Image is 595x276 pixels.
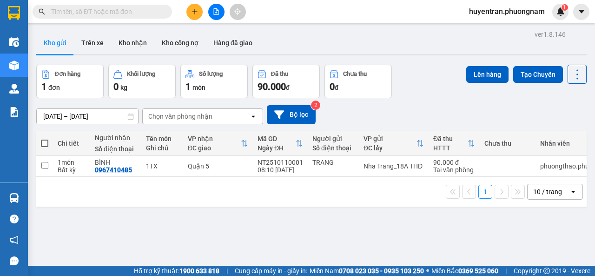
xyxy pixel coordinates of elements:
[146,144,178,152] div: Ghi chú
[267,105,316,124] button: Bộ lọc
[148,112,212,121] div: Chọn văn phòng nhận
[10,236,19,244] span: notification
[484,140,531,147] div: Chưa thu
[359,131,429,156] th: Toggle SortBy
[180,65,248,98] button: Số lượng1món
[562,4,568,11] sup: 1
[146,162,178,170] div: 1TX
[458,267,498,275] strong: 0369 525 060
[258,159,303,166] div: NT2510110001
[58,140,86,147] div: Chi tiết
[183,131,253,156] th: Toggle SortBy
[51,7,161,17] input: Tìm tên, số ĐT hoặc mã đơn
[426,269,429,273] span: ⚪️
[230,4,246,20] button: aim
[339,267,424,275] strong: 0708 023 035 - 0935 103 250
[188,162,248,170] div: Quận 5
[258,135,296,142] div: Mã GD
[36,32,74,54] button: Kho gửi
[253,131,308,156] th: Toggle SortBy
[433,166,475,174] div: Tại văn phòng
[10,256,19,265] span: message
[505,266,507,276] span: |
[466,66,509,83] button: Lên hàng
[9,61,19,70] img: warehouse-icon
[310,266,424,276] span: Miền Nam
[74,32,111,54] button: Trên xe
[95,166,132,174] div: 0967410485
[146,135,178,142] div: Tên món
[312,135,354,142] div: Người gửi
[113,81,119,92] span: 0
[8,6,20,20] img: logo-vxr
[199,71,223,77] div: Số lượng
[577,7,586,16] span: caret-down
[429,131,480,156] th: Toggle SortBy
[271,71,288,77] div: Đã thu
[186,4,203,20] button: plus
[154,32,206,54] button: Kho công nợ
[573,4,589,20] button: caret-down
[185,81,191,92] span: 1
[335,84,338,91] span: đ
[311,101,320,110] sup: 2
[111,32,154,54] button: Kho nhận
[208,4,225,20] button: file-add
[108,65,176,98] button: Khối lượng0kg
[36,65,104,98] button: Đơn hàng1đơn
[513,66,563,83] button: Tạo Chuyến
[234,8,241,15] span: aim
[364,144,416,152] div: ĐC lấy
[55,71,80,77] div: Đơn hàng
[10,215,19,223] span: question-circle
[343,71,367,77] div: Chưa thu
[58,166,86,174] div: Bất kỳ
[312,144,354,152] div: Số điện thoại
[556,7,565,16] img: icon-new-feature
[48,84,60,91] span: đơn
[179,267,219,275] strong: 1900 633 818
[543,268,550,274] span: copyright
[330,81,335,92] span: 0
[188,144,241,152] div: ĐC giao
[312,159,354,166] div: TRANG
[226,266,228,276] span: |
[41,81,46,92] span: 1
[192,84,205,91] span: món
[433,135,468,142] div: Đã thu
[235,266,307,276] span: Cung cấp máy in - giấy in:
[258,144,296,152] div: Ngày ĐH
[95,145,137,153] div: Số điện thoại
[206,32,260,54] button: Hàng đã giao
[9,107,19,117] img: solution-icon
[213,8,219,15] span: file-add
[39,8,45,15] span: search
[286,84,290,91] span: đ
[478,185,492,199] button: 1
[364,135,416,142] div: VP gửi
[252,65,320,98] button: Đã thu90.000đ
[120,84,127,91] span: kg
[462,6,552,17] span: huyentran.phuongnam
[324,65,392,98] button: Chưa thu0đ
[188,135,241,142] div: VP nhận
[433,159,475,166] div: 90.000 đ
[192,8,198,15] span: plus
[258,81,286,92] span: 90.000
[95,134,137,141] div: Người nhận
[569,188,577,195] svg: open
[533,187,562,196] div: 10 / trang
[9,193,19,203] img: warehouse-icon
[364,162,424,170] div: Nha Trang_18A THĐ
[9,84,19,94] img: warehouse-icon
[95,159,137,166] div: BÌNH
[258,166,303,174] div: 08:10 [DATE]
[58,159,86,166] div: 1 món
[535,29,566,40] div: ver 1.8.146
[134,266,219,276] span: Hỗ trợ kỹ thuật:
[431,266,498,276] span: Miền Bắc
[127,71,155,77] div: Khối lượng
[563,4,566,11] span: 1
[250,113,257,120] svg: open
[37,109,138,124] input: Select a date range.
